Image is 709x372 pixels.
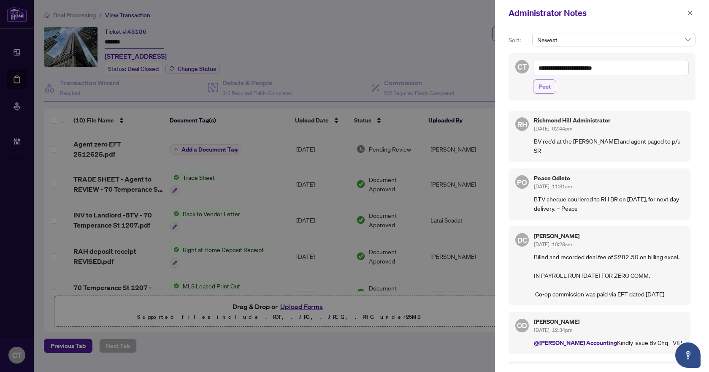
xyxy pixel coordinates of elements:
[534,136,684,155] p: BV rec’d at the [PERSON_NAME] and agent paged to p/u SR
[537,33,690,46] span: Newest
[534,233,684,239] h5: [PERSON_NAME]
[533,79,556,94] button: Post
[675,342,701,368] button: Open asap
[517,320,527,331] span: OD
[534,194,684,213] p: BTV cheque couriered to RH BR on [DATE], for next day delivery. – Peace
[534,319,684,325] h5: [PERSON_NAME]
[534,252,684,299] p: Billed and recorded deal fee of $282.50 on billing excel. IN PAYROLL RUN [DATE] FOR ZERO COMM. Co...
[517,176,527,187] span: PO
[534,183,572,190] span: [DATE], 11:31am
[687,10,693,16] span: close
[534,175,684,181] h5: Peace Odiete
[534,125,572,132] span: [DATE], 02:44pm
[534,338,684,348] p: Kindly issue Bv Chq - VIP
[534,241,572,247] span: [DATE], 10:28am
[517,118,527,130] span: RH
[509,7,685,19] div: Administrator Notes
[534,339,617,347] span: @[PERSON_NAME] Accounting
[534,327,572,333] span: [DATE], 12:34pm
[517,61,527,73] span: CT
[517,234,527,245] span: DC
[534,117,684,123] h5: Richmond Hill Administrator
[539,80,551,93] span: Post
[509,35,529,45] p: Sort:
